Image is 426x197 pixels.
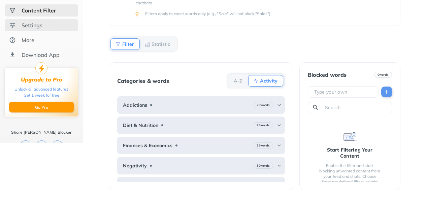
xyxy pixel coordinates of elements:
[123,123,158,128] b: Diet & Nutrition
[20,140,32,152] img: copy.svg
[145,41,150,47] img: Statistic
[257,123,270,128] b: 23 words
[123,163,147,168] b: Negativity
[35,62,47,74] img: upgrade-to-pro.svg
[260,79,277,83] b: Activity
[314,89,375,95] input: Type your own
[21,76,62,83] div: Upgrade to Pro
[319,147,381,159] div: Start Filtering Your Content
[117,78,169,84] div: Categories & words
[22,37,34,43] div: More
[378,72,389,77] b: 0 words
[9,37,16,43] img: about.svg
[9,22,16,29] img: settings.svg
[122,42,134,46] b: Filter
[36,140,47,152] img: facebook.svg
[319,163,381,190] div: Enable the filter and start blocking unwanted content from your feed and chats. Choose from prede...
[11,130,72,135] div: Share [PERSON_NAME] Blocker
[145,11,391,17] div: Filters apply to exact words only (e.g., "Sale" will not block "Sales").
[257,163,270,168] b: 30 words
[152,42,170,46] b: Statistic
[22,52,60,58] div: Download App
[52,140,63,152] img: x.svg
[14,86,68,92] div: Unlock all advanced features
[9,52,16,58] img: download-app.svg
[234,79,242,83] b: A-Z
[22,7,56,14] div: Content Filter
[9,102,74,112] button: Go Pro
[123,143,172,148] b: Finances & Economics
[116,41,121,47] img: Filter
[123,102,147,108] b: Addictions
[308,72,347,78] div: Blocked words
[257,103,270,107] b: 29 words
[253,78,259,84] img: Activity
[22,22,42,29] div: Settings
[324,104,389,111] input: Search
[24,92,59,98] div: Get 1 week for free
[257,143,270,148] b: 25 words
[9,7,16,14] img: social-selected.svg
